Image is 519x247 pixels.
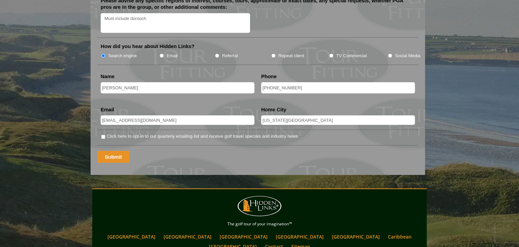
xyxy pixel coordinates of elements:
[101,73,115,80] label: Name
[97,151,129,163] input: Submit
[107,133,298,140] label: Click here to opt-in to our quarterly emailing list and receive golf travel specials and industry...
[160,232,215,242] a: [GEOGRAPHIC_DATA]
[222,52,238,59] label: Referral
[167,52,178,59] label: Email
[216,232,271,242] a: [GEOGRAPHIC_DATA]
[395,52,420,59] label: Social Media
[278,52,304,59] label: Repeat client
[385,232,415,242] a: Caribbean
[336,52,367,59] label: TV Commercial
[108,52,137,59] label: Search engine
[261,73,277,80] label: Phone
[94,220,425,228] p: The golf tour of your imagination™
[104,232,159,242] a: [GEOGRAPHIC_DATA]
[101,43,195,50] label: How did you hear about Hidden Links?
[272,232,327,242] a: [GEOGRAPHIC_DATA]
[101,106,114,113] label: Email
[261,106,286,113] label: Home City
[328,232,383,242] a: [GEOGRAPHIC_DATA]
